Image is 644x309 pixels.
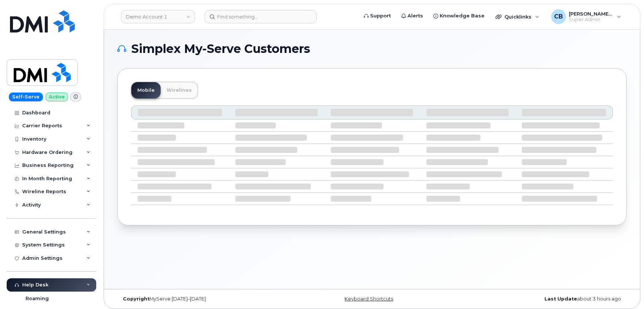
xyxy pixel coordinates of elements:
[161,82,198,98] a: Wirelines
[123,296,150,302] strong: Copyright
[117,296,287,302] div: MyServe [DATE]–[DATE]
[345,296,393,302] a: Keyboard Shortcuts
[131,43,310,54] span: Simplex My-Serve Customers
[131,82,161,98] a: Mobile
[544,296,577,302] strong: Last Update
[457,296,627,302] div: about 3 hours ago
